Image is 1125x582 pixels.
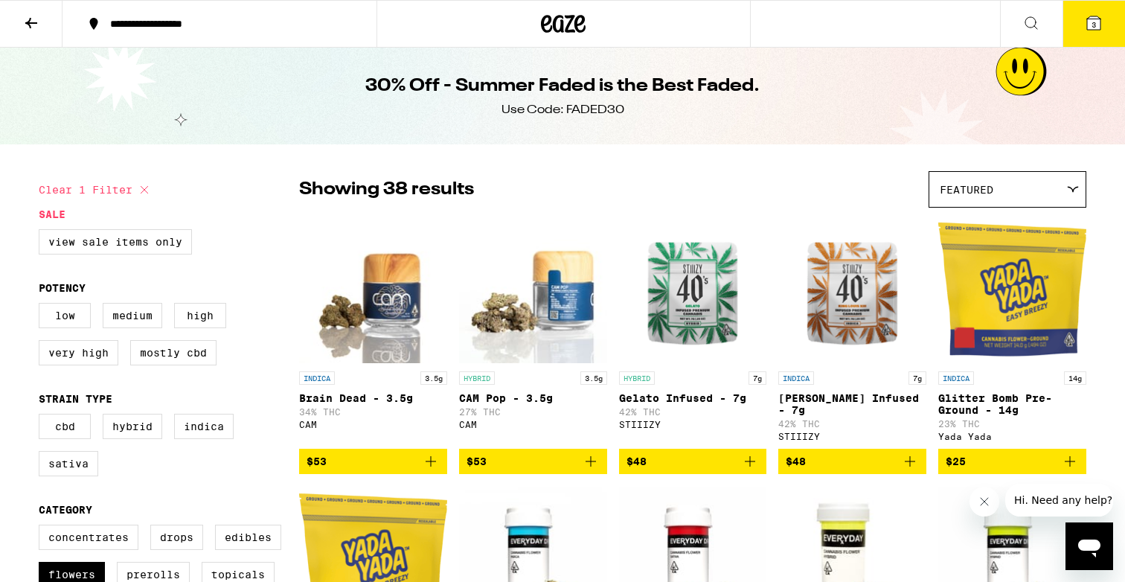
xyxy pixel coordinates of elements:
[619,371,655,385] p: HYBRID
[778,449,926,474] button: Add to bag
[299,215,447,449] a: Open page for Brain Dead - 3.5g from CAM
[39,525,138,550] label: Concentrates
[938,432,1086,441] div: Yada Yada
[130,340,217,365] label: Mostly CBD
[459,215,607,364] img: CAM - CAM Pop - 3.5g
[778,432,926,441] div: STIIIZY
[938,215,1086,364] img: Yada Yada - Glitter Bomb Pre-Ground - 14g
[938,449,1086,474] button: Add to bag
[619,215,767,364] img: STIIIZY - Gelato Infused - 7g
[459,392,607,404] p: CAM Pop - 3.5g
[299,449,447,474] button: Add to bag
[1005,484,1113,517] iframe: Message from company
[103,414,162,439] label: Hybrid
[940,184,993,196] span: Featured
[215,525,281,550] label: Edibles
[39,171,153,208] button: Clear 1 filter
[1062,1,1125,47] button: 3
[299,371,335,385] p: INDICA
[501,102,624,118] div: Use Code: FADED30
[103,303,162,328] label: Medium
[778,371,814,385] p: INDICA
[39,208,65,220] legend: Sale
[467,455,487,467] span: $53
[39,340,118,365] label: Very High
[420,371,447,385] p: 3.5g
[938,371,974,385] p: INDICA
[299,215,447,364] img: CAM - Brain Dead - 3.5g
[1064,371,1086,385] p: 14g
[908,371,926,385] p: 7g
[749,371,766,385] p: 7g
[938,392,1086,416] p: Glitter Bomb Pre-Ground - 14g
[307,455,327,467] span: $53
[299,420,447,429] div: CAM
[778,392,926,416] p: [PERSON_NAME] Infused - 7g
[39,303,91,328] label: Low
[174,303,226,328] label: High
[619,392,767,404] p: Gelato Infused - 7g
[39,282,86,294] legend: Potency
[619,420,767,429] div: STIIIZY
[174,414,234,439] label: Indica
[1092,20,1096,29] span: 3
[619,407,767,417] p: 42% THC
[938,215,1086,449] a: Open page for Glitter Bomb Pre-Ground - 14g from Yada Yada
[946,455,966,467] span: $25
[786,455,806,467] span: $48
[1065,522,1113,570] iframe: Button to launch messaging window
[299,392,447,404] p: Brain Dead - 3.5g
[459,371,495,385] p: HYBRID
[39,229,192,255] label: View Sale Items Only
[39,504,92,516] legend: Category
[619,215,767,449] a: Open page for Gelato Infused - 7g from STIIIZY
[299,407,447,417] p: 34% THC
[778,215,926,449] a: Open page for King Louis XIII Infused - 7g from STIIIZY
[459,407,607,417] p: 27% THC
[938,419,1086,429] p: 23% THC
[580,371,607,385] p: 3.5g
[459,420,607,429] div: CAM
[778,215,926,364] img: STIIIZY - King Louis XIII Infused - 7g
[459,215,607,449] a: Open page for CAM Pop - 3.5g from CAM
[39,451,98,476] label: Sativa
[365,74,760,99] h1: 30% Off - Summer Faded is the Best Faded.
[969,487,999,517] iframe: Close message
[39,414,91,439] label: CBD
[39,393,112,405] legend: Strain Type
[626,455,647,467] span: $48
[299,177,474,202] p: Showing 38 results
[778,419,926,429] p: 42% THC
[150,525,203,550] label: Drops
[619,449,767,474] button: Add to bag
[459,449,607,474] button: Add to bag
